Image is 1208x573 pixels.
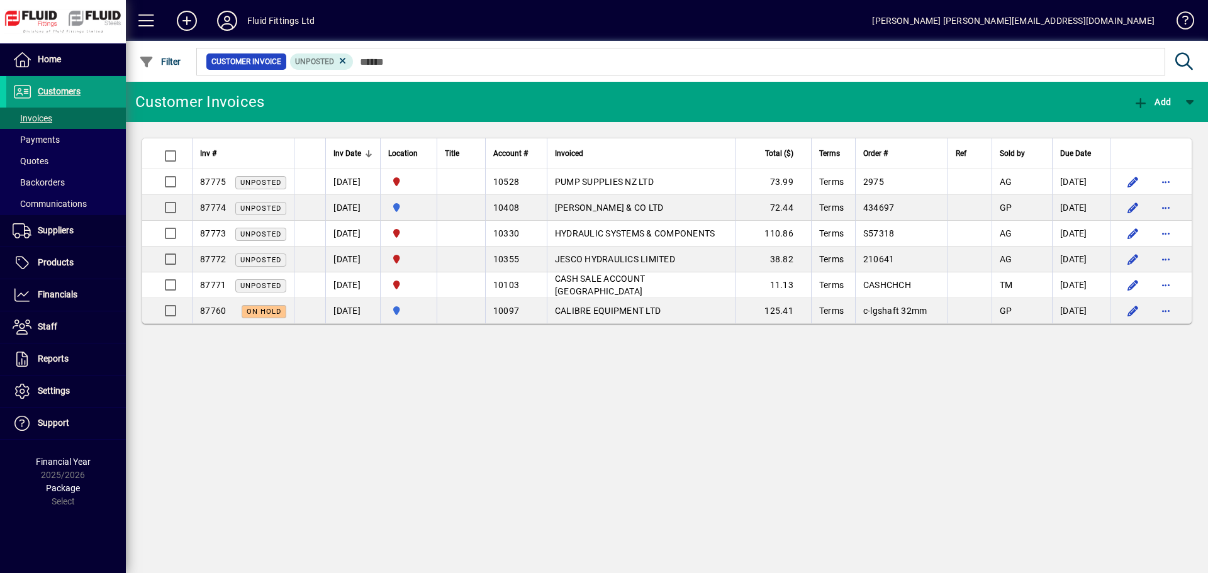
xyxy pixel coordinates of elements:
span: Terms [819,147,840,160]
span: 10103 [493,280,519,290]
span: 10355 [493,254,519,264]
button: Edit [1123,301,1143,321]
button: Edit [1123,249,1143,269]
span: Financials [38,289,77,299]
span: 87774 [200,203,226,213]
span: GP [1000,203,1012,213]
span: Title [445,147,459,160]
a: Backorders [6,172,126,193]
td: [DATE] [325,247,380,272]
div: Inv # [200,147,286,160]
td: [DATE] [1052,221,1110,247]
a: Reports [6,343,126,375]
span: Staff [38,321,57,331]
span: Backorders [13,177,65,187]
a: Products [6,247,126,279]
span: 87773 [200,228,226,238]
span: c-lgshaft 32mm [863,306,927,316]
a: Support [6,408,126,439]
span: Ref [956,147,966,160]
span: CASH SALE ACCOUNT [GEOGRAPHIC_DATA] [555,274,645,296]
div: Due Date [1060,147,1102,160]
span: Unposted [240,230,281,238]
a: Financials [6,279,126,311]
td: [DATE] [325,298,380,323]
span: 87760 [200,306,226,316]
span: [PERSON_NAME] & CO LTD [555,203,664,213]
span: Communications [13,199,87,209]
span: 210641 [863,254,895,264]
span: Home [38,54,61,64]
span: Settings [38,386,70,396]
span: CASHCHCH [863,280,911,290]
div: Order # [863,147,940,160]
span: Reports [38,353,69,364]
span: Account # [493,147,528,160]
div: Title [445,147,478,160]
span: Sold by [1000,147,1025,160]
a: Suppliers [6,215,126,247]
span: Payments [13,135,60,145]
a: Staff [6,311,126,343]
td: [DATE] [1052,169,1110,195]
div: Invoiced [555,147,728,160]
td: [DATE] [1052,247,1110,272]
span: 10528 [493,177,519,187]
span: Order # [863,147,888,160]
span: Package [46,483,80,493]
span: Support [38,418,69,428]
td: [DATE] [1052,272,1110,298]
div: Fluid Fittings Ltd [247,11,315,31]
span: Customers [38,86,81,96]
td: 110.86 [735,221,811,247]
span: CHRISTCHURCH [388,175,429,189]
td: 125.41 [735,298,811,323]
span: Unposted [240,179,281,187]
span: Customer Invoice [211,55,281,68]
span: 10097 [493,306,519,316]
button: Edit [1123,275,1143,295]
a: Knowledge Base [1167,3,1192,43]
a: Communications [6,193,126,214]
td: 11.13 [735,272,811,298]
span: 10408 [493,203,519,213]
span: Inv Date [333,147,361,160]
div: Customer Invoices [135,92,264,112]
div: Ref [956,147,984,160]
span: Invoiced [555,147,583,160]
span: Terms [819,228,844,238]
span: Terms [819,254,844,264]
span: 87771 [200,280,226,290]
span: TM [1000,280,1013,290]
span: Terms [819,306,844,316]
span: 2975 [863,177,884,187]
span: CHRISTCHURCH [388,252,429,266]
td: [DATE] [325,169,380,195]
button: Add [1130,91,1174,113]
span: AG [1000,254,1012,264]
button: More options [1156,172,1176,192]
button: Add [167,9,207,32]
span: Filter [139,57,181,67]
span: Unposted [240,282,281,290]
span: AUCKLAND [388,201,429,214]
span: Inv # [200,147,216,160]
button: Edit [1123,172,1143,192]
td: 73.99 [735,169,811,195]
span: Add [1133,97,1171,107]
span: HYDRAULIC SYSTEMS & COMPONENTS [555,228,715,238]
td: [DATE] [1052,298,1110,323]
td: [DATE] [325,221,380,247]
div: Total ($) [744,147,805,160]
span: Products [38,257,74,267]
a: Quotes [6,150,126,172]
span: 87775 [200,177,226,187]
span: Unposted [240,256,281,264]
span: Total ($) [765,147,793,160]
a: Payments [6,129,126,150]
button: Filter [136,50,184,73]
button: More options [1156,223,1176,243]
span: Terms [819,177,844,187]
a: Settings [6,376,126,407]
span: 10330 [493,228,519,238]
